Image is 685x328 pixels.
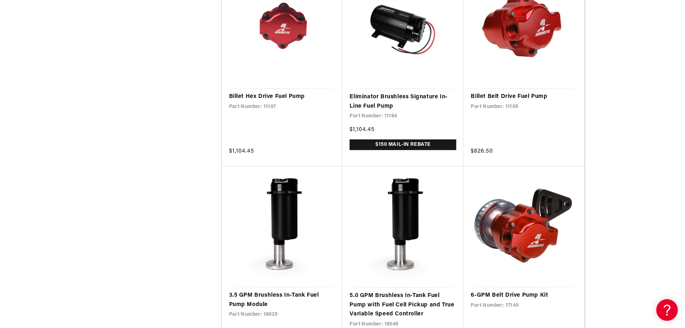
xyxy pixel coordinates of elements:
[471,291,577,300] a: 6-GPM Belt Drive Pump Kit
[229,291,335,309] a: 3.5 GPM Brushless In-Tank Fuel Pump Module
[350,93,456,111] a: Eliminator Brushless Signature In-Line Fuel Pump
[350,291,456,319] a: 5.0 GPM Brushless In-Tank Fuel Pump with Fuel Cell Pickup and True Variable Speed Controller
[229,92,335,102] a: Billet Hex Drive Fuel Pump
[471,92,577,102] a: Billet Belt Drive Fuel Pump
